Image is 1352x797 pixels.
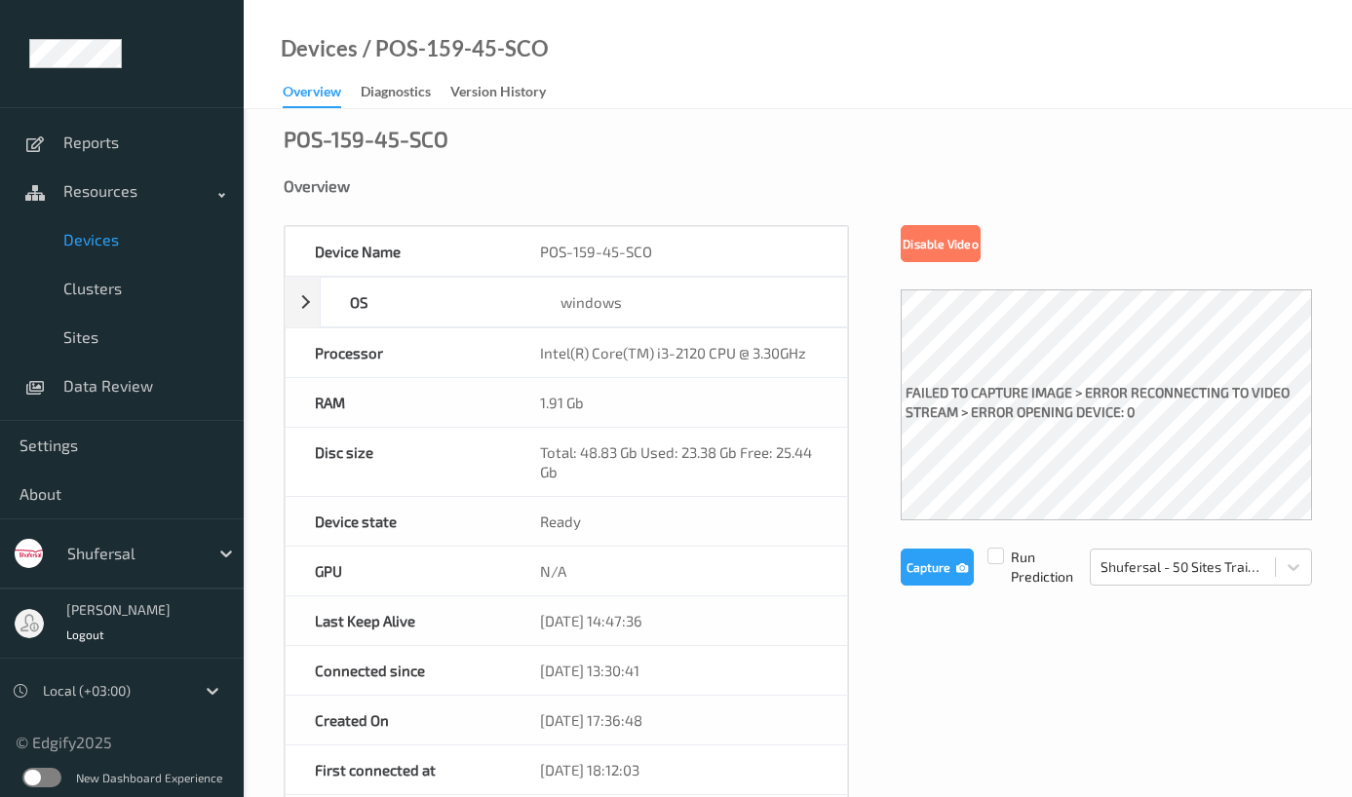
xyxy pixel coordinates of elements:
[450,79,565,106] a: Version History
[511,547,848,595] div: N/A
[286,646,511,695] div: Connected since
[286,696,511,744] div: Created On
[511,227,848,276] div: POS-159-45-SCO
[511,696,848,744] div: [DATE] 17:36:48
[286,497,511,546] div: Device state
[511,328,848,377] div: Intel(R) Core(TM) i3-2120 CPU @ 3.30GHz
[286,547,511,595] div: GPU
[361,82,431,106] div: Diagnostics
[531,278,847,326] div: windows
[450,82,546,106] div: Version History
[283,79,361,108] a: Overview
[511,646,848,695] div: [DATE] 13:30:41
[286,328,511,377] div: Processor
[511,745,848,794] div: [DATE] 18:12:03
[283,82,341,108] div: Overview
[284,176,1312,196] div: Overview
[281,39,358,58] a: Devices
[901,225,981,262] button: Disable Video
[286,428,511,496] div: Disc size
[511,497,848,546] div: Ready
[901,378,1312,432] label: failed to capture image > Error reconnecting to video stream > Error opening device: 0
[511,596,848,645] div: [DATE] 14:47:36
[285,277,848,327] div: OSwindows
[286,227,511,276] div: Device Name
[511,378,848,427] div: 1.91 Gb
[901,549,974,586] button: Capture
[321,278,531,326] div: OS
[286,745,511,794] div: First connected at
[286,596,511,645] div: Last Keep Alive
[286,378,511,427] div: RAM
[361,79,450,106] a: Diagnostics
[974,548,1090,587] span: Run Prediction
[511,428,848,496] div: Total: 48.83 Gb Used: 23.38 Gb Free: 25.44 Gb
[358,39,549,58] div: / POS-159-45-SCO
[284,129,448,148] div: POS-159-45-SCO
